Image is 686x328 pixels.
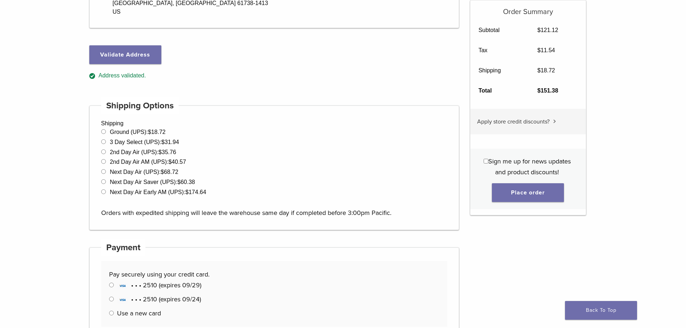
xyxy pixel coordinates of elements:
[148,129,151,135] span: $
[537,47,541,53] span: $
[110,139,179,145] label: 3 Day Select (UPS):
[537,67,541,73] span: $
[537,27,558,33] bdi: 121.12
[158,149,162,155] span: $
[178,179,181,185] span: $
[110,159,186,165] label: 2nd Day Air AM (UPS):
[117,296,128,304] img: Visa
[484,159,488,163] input: Sign me up for news updates and product discounts!
[470,0,586,16] h5: Order Summary
[117,295,201,303] span: • • • 2510 (expires 09/24)
[110,129,166,135] label: Ground (UPS):
[110,179,195,185] label: Next Day Air Saver (UPS):
[537,47,555,53] bdi: 11.54
[537,27,541,33] span: $
[178,179,195,185] bdi: 60.38
[185,189,206,195] bdi: 174.64
[553,120,556,123] img: caret.svg
[117,282,128,289] img: Visa
[89,105,459,230] div: Shipping
[169,159,172,165] span: $
[117,309,161,317] label: Use a new card
[470,81,529,101] th: Total
[161,169,178,175] bdi: 68.72
[89,45,161,64] button: Validate Address
[161,139,165,145] span: $
[161,139,179,145] bdi: 31.94
[101,97,179,114] h4: Shipping Options
[110,169,178,175] label: Next Day Air (UPS):
[169,159,186,165] bdi: 40.57
[110,189,206,195] label: Next Day Air Early AM (UPS):
[117,281,201,289] span: • • • 2510 (expires 09/29)
[101,197,448,218] p: Orders with expedited shipping will leave the warehouse same day if completed before 3:00pm Pacific.
[185,189,189,195] span: $
[537,87,558,94] bdi: 151.38
[488,157,571,176] span: Sign me up for news updates and product discounts!
[470,40,529,60] th: Tax
[161,169,164,175] span: $
[492,183,564,202] button: Place order
[148,129,166,135] bdi: 18.72
[537,67,555,73] bdi: 18.72
[158,149,176,155] bdi: 35.76
[101,239,146,256] h4: Payment
[109,269,439,280] p: Pay securely using your credit card.
[110,149,176,155] label: 2nd Day Air (UPS):
[537,87,541,94] span: $
[470,20,529,40] th: Subtotal
[470,60,529,81] th: Shipping
[565,301,637,320] a: Back To Top
[477,118,550,125] span: Apply store credit discounts?
[89,71,459,80] div: Address validated.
